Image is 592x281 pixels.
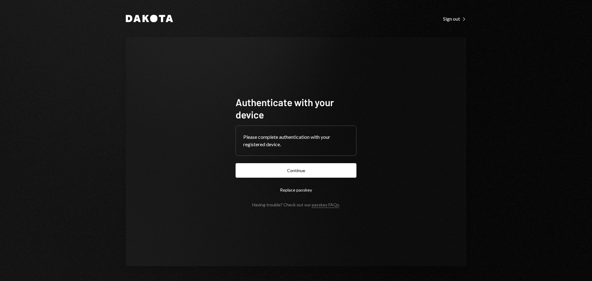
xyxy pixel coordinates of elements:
[236,96,356,121] h1: Authenticate with your device
[236,163,356,178] button: Continue
[252,202,340,207] div: Having trouble? Check out our .
[312,202,339,208] a: passkey FAQs
[236,183,356,197] button: Replace passkey
[443,15,466,22] a: Sign out
[443,16,466,22] div: Sign out
[243,133,349,148] div: Please complete authentication with your registered device.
